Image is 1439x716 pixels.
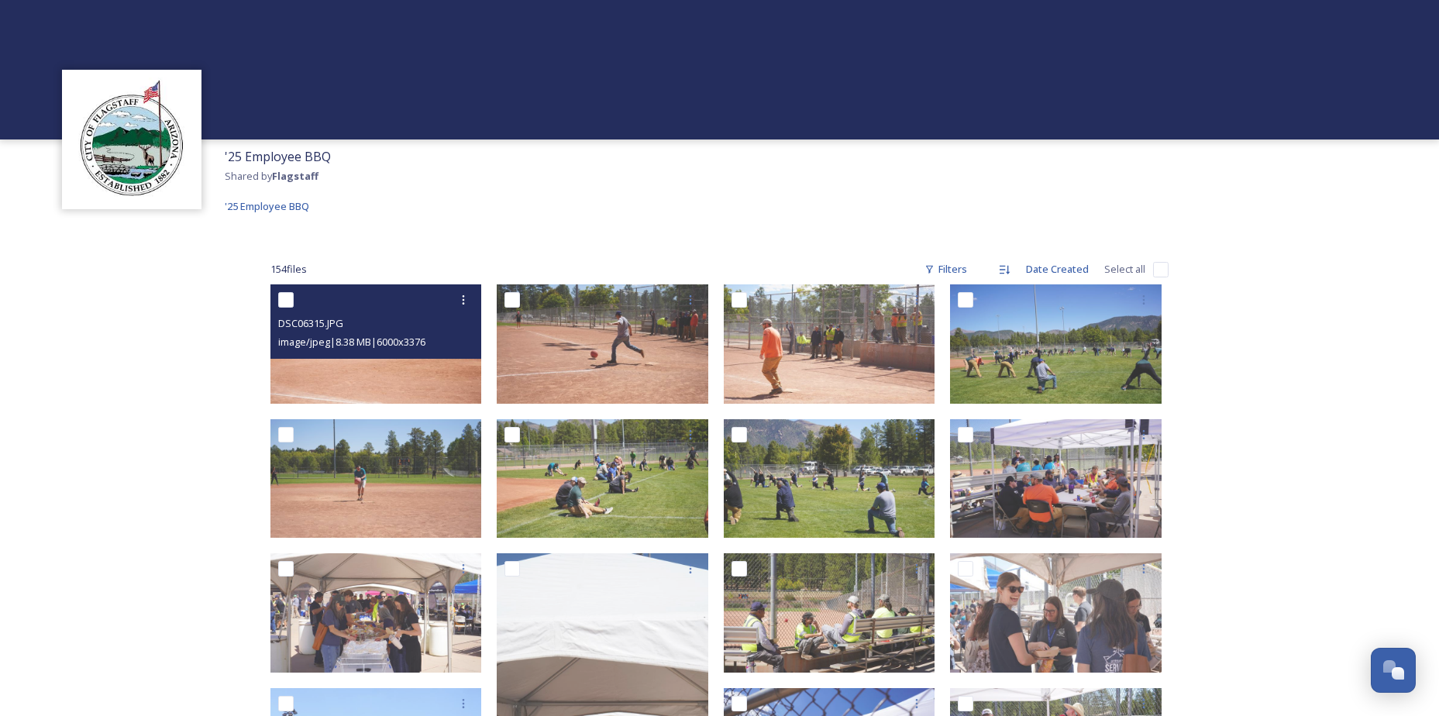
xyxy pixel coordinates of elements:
span: DSC06315.JPG [278,316,343,330]
div: Filters [917,254,975,284]
img: DSC06301.JPG [497,284,708,404]
img: DSC06289.JPG [950,284,1162,404]
div: Date Created [1018,254,1096,284]
img: DSC06310.JPG [724,284,935,404]
img: DSC06225.JPG [724,553,935,673]
a: '25 Employee BBQ [225,197,309,215]
img: images%20%282%29.jpeg [70,77,194,201]
span: Shared by [225,169,318,183]
img: DSC06286.JPG [497,419,708,539]
span: '25 Employee BBQ [225,199,309,213]
span: image/jpeg | 8.38 MB | 6000 x 3376 [278,335,425,349]
img: DSC06271.JPG [950,419,1162,539]
span: Select all [1104,262,1145,277]
span: 154 file s [270,262,307,277]
img: DSC06282.JPG [724,419,935,539]
button: Open Chat [1371,648,1416,693]
img: DSC06251.JPG [950,553,1162,673]
img: DSC06262.JPG [270,553,482,673]
strong: Flagstaff [272,169,318,183]
img: DSC06300.JPG [270,419,482,539]
span: '25 Employee BBQ [225,148,331,165]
